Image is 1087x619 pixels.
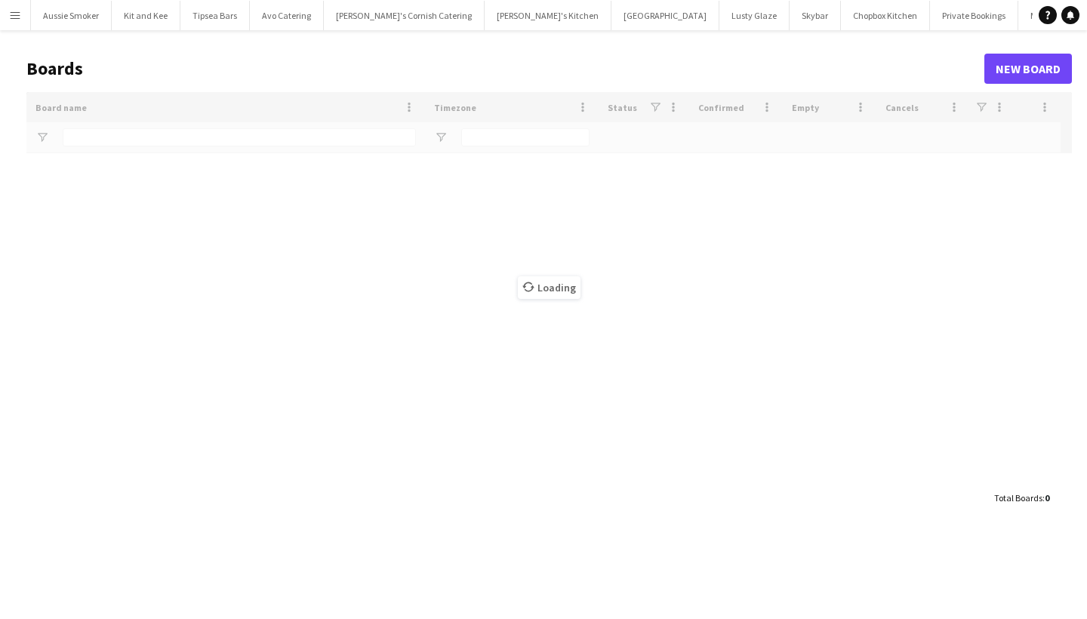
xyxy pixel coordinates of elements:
h1: Boards [26,57,984,80]
span: Loading [518,276,580,299]
div: : [994,483,1049,513]
span: Total Boards [994,492,1042,504]
button: [PERSON_NAME]'s Cornish Catering [324,1,485,30]
button: Kit and Kee [112,1,180,30]
button: Avo Catering [250,1,324,30]
button: Aussie Smoker [31,1,112,30]
button: [GEOGRAPHIC_DATA] [611,1,719,30]
button: Skybar [790,1,841,30]
button: Private Bookings [930,1,1018,30]
button: Lusty Glaze [719,1,790,30]
button: Chopbox Kitchen [841,1,930,30]
button: Tipsea Bars [180,1,250,30]
span: 0 [1045,492,1049,504]
a: New Board [984,54,1072,84]
button: [PERSON_NAME]'s Kitchen [485,1,611,30]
